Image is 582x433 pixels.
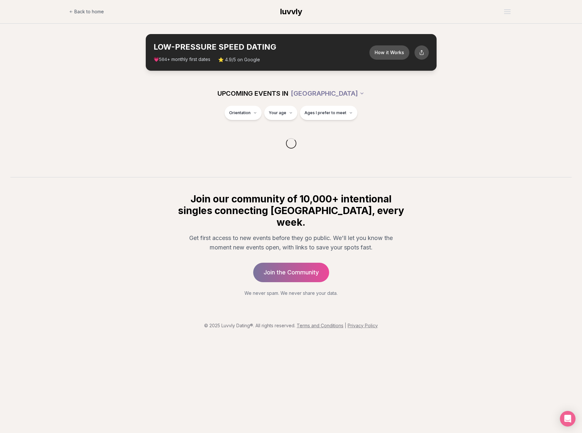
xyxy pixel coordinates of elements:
a: Back to home [69,5,104,18]
button: Orientation [225,106,262,120]
span: Back to home [74,8,104,15]
span: luvvly [280,7,302,16]
h2: Join our community of 10,000+ intentional singles connecting [GEOGRAPHIC_DATA], every week. [177,193,405,228]
span: Your age [269,110,286,115]
div: Open Intercom Messenger [560,411,576,427]
button: Ages I prefer to meet [300,106,357,120]
span: 504 [159,57,167,62]
a: Terms and Conditions [297,323,343,328]
h2: LOW-PRESSURE SPEED DATING [154,42,369,52]
span: UPCOMING EVENTS IN [217,89,288,98]
p: © 2025 Luvvly Dating®. All rights reserved. [5,322,577,329]
button: How it Works [369,45,409,60]
span: | [345,323,346,328]
p: Get first access to new events before they go public. We'll let you know the moment new events op... [182,233,400,252]
a: Privacy Policy [348,323,378,328]
button: Your age [264,106,297,120]
span: 💗 + monthly first dates [154,56,210,63]
a: Join the Community [253,263,329,282]
span: Orientation [229,110,251,115]
span: ⭐ 4.9/5 on Google [218,56,260,63]
span: Ages I prefer to meet [304,110,346,115]
button: [GEOGRAPHIC_DATA] [291,86,365,101]
button: Open menu [502,7,513,17]
a: luvvly [280,6,302,17]
p: We never spam. We never share your data. [177,290,405,296]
